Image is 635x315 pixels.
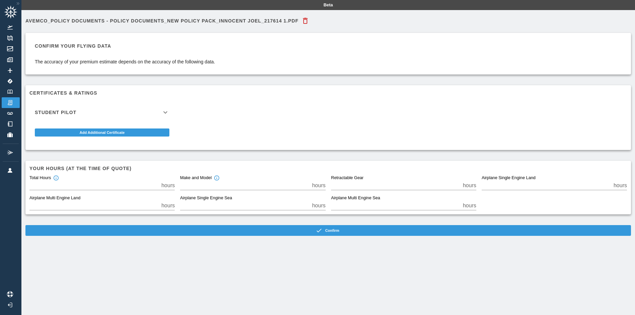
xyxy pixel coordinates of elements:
[35,58,215,65] p: The accuracy of your premium estimate depends on the accuracy of the following data.
[29,89,627,97] h6: Certificates & Ratings
[463,202,476,210] p: hours
[29,195,80,201] label: Airplane Multi Engine Land
[312,181,325,190] p: hours
[331,195,380,201] label: Airplane Multi Engine Sea
[29,104,175,120] div: Student Pilot
[161,181,175,190] p: hours
[180,195,232,201] label: Airplane Single Engine Sea
[331,175,364,181] label: Retractable Gear
[214,175,220,181] svg: Total hours in the make and model of the insured aircraft
[25,18,299,23] h6: Avemco_Policy Documents - Policy Documents_New Policy Pack_INNOCENT JOEL_217614 1.pdf
[614,181,627,190] p: hours
[482,175,536,181] label: Airplane Single Engine Land
[180,175,220,181] div: Make and Model
[25,225,631,236] button: Confirm
[161,202,175,210] p: hours
[312,202,325,210] p: hours
[29,165,627,172] h6: Your hours (at the time of quote)
[463,181,476,190] p: hours
[35,128,169,137] button: Add Additional Certificate
[53,175,59,181] svg: Total hours in fixed-wing aircraft
[29,175,59,181] div: Total Hours
[35,110,76,115] h6: Student Pilot
[35,42,215,50] h6: Confirm your flying data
